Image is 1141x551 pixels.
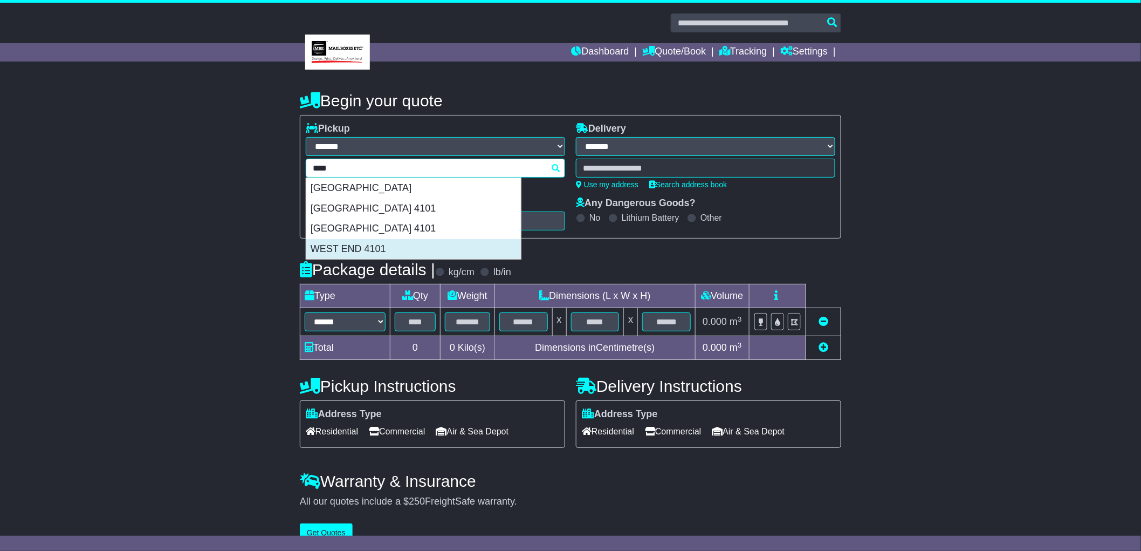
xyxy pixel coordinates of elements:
label: Lithium Battery [622,213,679,223]
a: Search address book [649,180,727,189]
sup: 3 [738,315,742,323]
td: x [624,308,638,336]
span: 0.000 [703,316,727,327]
a: Settings [780,43,828,62]
sup: 3 [738,341,742,349]
td: 0 [390,336,441,360]
td: Kilo(s) [441,336,495,360]
img: MBE West End [305,35,370,70]
span: Commercial [645,423,701,440]
label: kg/cm [449,267,475,278]
label: lb/in [493,267,511,278]
span: 0.000 [703,342,727,353]
td: Dimensions in Centimetre(s) [494,336,695,360]
td: Weight [441,284,495,308]
button: Get Quotes [300,523,353,542]
div: WEST END 4101 [306,239,521,260]
td: Dimensions (L x W x H) [494,284,695,308]
div: [GEOGRAPHIC_DATA] 4101 [306,219,521,239]
span: Air & Sea Depot [436,423,509,440]
td: Total [300,336,390,360]
td: Type [300,284,390,308]
h4: Package details | [300,261,435,278]
h4: Warranty & Insurance [300,472,841,490]
a: Remove this item [819,316,828,327]
label: Address Type [306,409,382,420]
td: x [552,308,566,336]
span: Commercial [369,423,425,440]
span: m [730,342,742,353]
a: Use my address [576,180,638,189]
span: Residential [306,423,358,440]
label: Other [700,213,722,223]
td: Volume [695,284,749,308]
a: Dashboard [572,43,629,62]
label: Pickup [306,123,350,135]
span: Air & Sea Depot [712,423,785,440]
label: Address Type [582,409,658,420]
div: [GEOGRAPHIC_DATA] 4101 [306,199,521,219]
h4: Delivery Instructions [576,377,841,395]
div: [GEOGRAPHIC_DATA] [306,178,521,199]
a: Quote/Book [642,43,706,62]
span: Residential [582,423,634,440]
h4: Pickup Instructions [300,377,565,395]
span: 250 [409,496,425,507]
label: No [589,213,600,223]
label: Delivery [576,123,626,135]
label: Any Dangerous Goods? [576,198,696,209]
a: Add new item [819,342,828,353]
span: m [730,316,742,327]
span: 0 [450,342,455,353]
h4: Begin your quote [300,92,841,110]
a: Tracking [719,43,767,62]
typeahead: Please provide city [306,159,565,178]
td: Qty [390,284,441,308]
div: All our quotes include a $ FreightSafe warranty. [300,496,841,508]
